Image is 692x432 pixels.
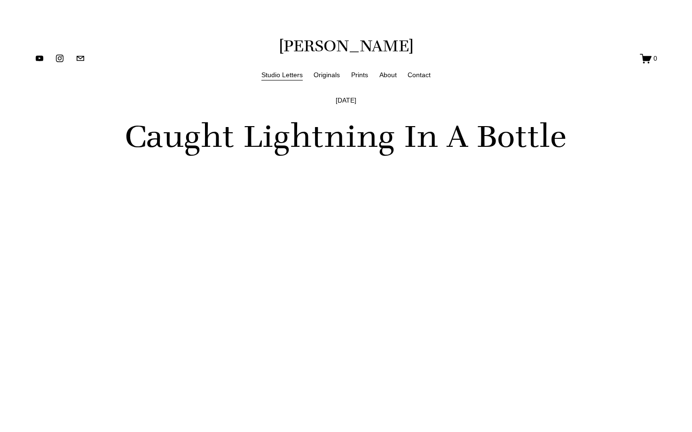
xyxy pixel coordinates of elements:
a: Studio Letters [261,69,303,81]
a: jennifermariekeller@gmail.com [76,54,85,63]
a: Contact [408,69,431,81]
span: 0 [653,54,657,63]
a: [PERSON_NAME] [279,35,414,56]
a: Originals [314,69,340,81]
a: Prints [351,69,368,81]
a: instagram-unauth [55,54,64,63]
h1: Caught Lightning In A Bottle [112,117,580,154]
a: YouTube [35,54,44,63]
a: 0 [640,53,658,64]
a: About [379,69,397,81]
